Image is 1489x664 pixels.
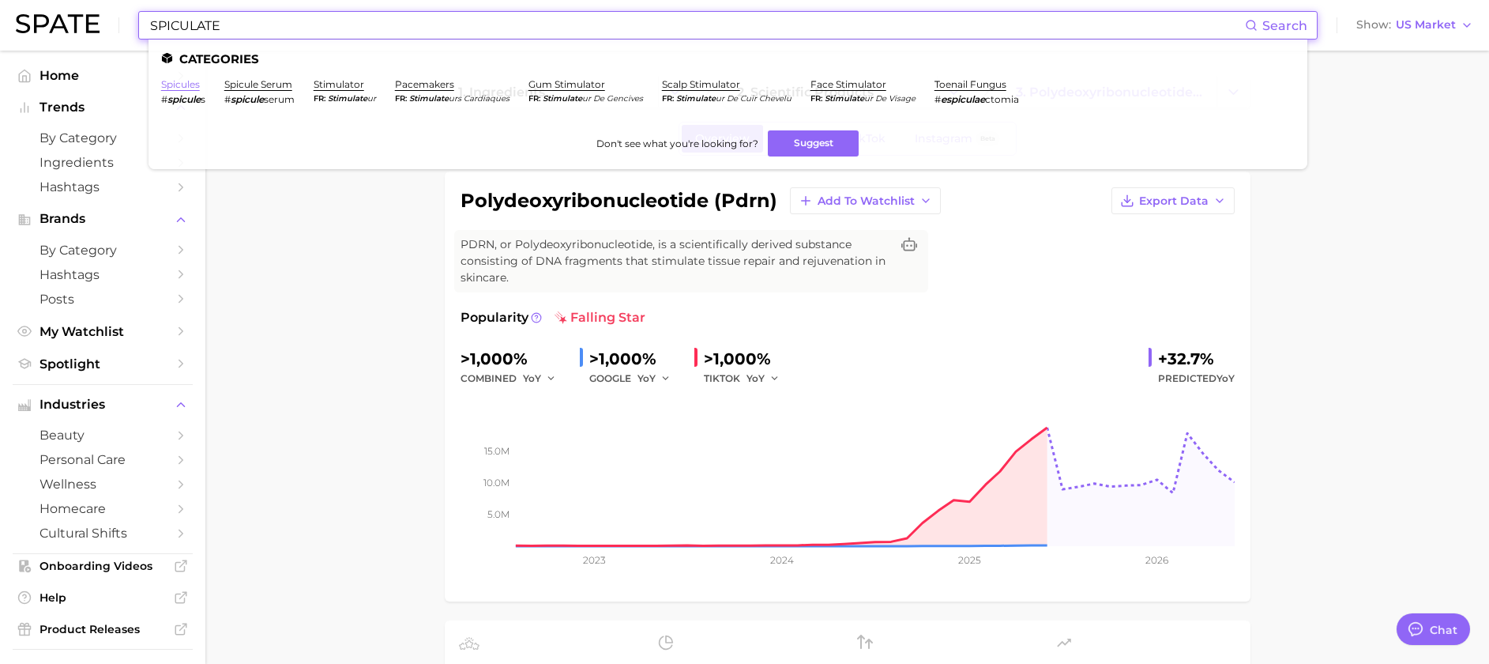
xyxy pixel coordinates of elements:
a: gum stimulator [528,78,605,90]
a: personal care [13,447,193,472]
em: spicule [231,93,264,105]
span: YoY [637,372,656,385]
span: ctomia [985,93,1019,105]
span: personal care [39,452,166,467]
em: stimulate [328,93,367,104]
button: Export Data [1111,187,1235,214]
span: s [201,93,205,105]
a: toenail fungus [934,78,1006,90]
span: ur de gencives [582,93,643,104]
em: espiculae [941,93,985,105]
span: Posts [39,292,166,307]
a: Home [13,63,193,88]
span: # [934,93,941,105]
span: fr [662,93,676,104]
h1: polydeoxyribonucleotide (pdrn) [461,191,777,210]
span: wellness [39,477,166,492]
a: by Category [13,238,193,262]
span: Predicted [1158,369,1235,388]
button: Suggest [768,130,859,157]
a: Onboarding Videos [13,554,193,578]
em: stimulate [409,93,449,104]
span: serum [264,93,295,105]
span: ur [367,93,376,104]
span: Product Releases [39,622,166,636]
span: urs cardiaques [449,93,509,104]
em: stimulate [676,93,716,104]
span: Help [39,590,166,605]
span: by Category [39,130,166,145]
span: US Market [1396,21,1456,29]
button: Trends [13,96,193,119]
em: stimulate [543,93,582,104]
button: Industries [13,393,193,417]
li: Categories [161,52,1295,66]
span: # [161,93,167,105]
span: >1,000% [704,349,771,368]
em: stimulate [825,93,864,104]
span: Ingredients [39,155,166,170]
span: beauty [39,428,166,443]
span: Hashtags [39,179,166,194]
span: Trends [39,100,166,115]
a: Ingredients [13,150,193,175]
a: homecare [13,496,193,521]
span: >1,000% [461,349,528,368]
span: by Category [39,243,166,258]
a: Help [13,586,193,609]
span: cultural shifts [39,526,166,541]
tspan: 2023 [582,554,605,566]
span: My Watchlist [39,324,166,339]
span: fr [314,93,328,104]
a: pacemakers [395,78,454,90]
a: by Category [13,126,193,150]
span: PDRN, or Polydeoxyribonucleotide, is a scientifically derived substance consisting of DNA fragmen... [461,236,890,286]
span: falling star [555,308,645,327]
img: falling star [555,311,567,324]
button: ShowUS Market [1352,15,1477,36]
tspan: 2024 [769,554,793,566]
span: Don't see what you're looking for? [596,138,758,149]
span: # [224,93,231,105]
span: ur de visage [864,93,916,104]
div: GOOGLE [589,369,682,388]
span: Home [39,68,166,83]
tspan: 2025 [958,554,981,566]
input: Search here for a brand, industry, or ingredient [149,12,1245,39]
a: Posts [13,287,193,311]
span: >1,000% [589,349,656,368]
a: cultural shifts [13,521,193,545]
span: Spotlight [39,357,166,372]
span: Hashtags [39,267,166,282]
span: Onboarding Videos [39,559,166,573]
span: Search [1262,18,1307,33]
a: Hashtags [13,175,193,199]
a: face stimulator [810,78,886,90]
a: stimulator [314,78,364,90]
a: scalp stimulator [662,78,740,90]
span: YoY [523,372,541,385]
span: fr [528,93,543,104]
span: Export Data [1139,194,1209,208]
em: spicule [167,93,201,105]
button: YoY [637,369,671,388]
span: homecare [39,501,166,516]
span: Add to Watchlist [818,194,915,208]
button: YoY [746,369,780,388]
span: fr [395,93,409,104]
span: Brands [39,212,166,226]
button: Brands [13,207,193,231]
span: Show [1356,21,1391,29]
div: +32.7% [1158,346,1235,372]
div: combined [461,369,567,388]
a: Hashtags [13,262,193,287]
span: Popularity [461,308,528,327]
a: beauty [13,423,193,447]
span: ur de cuir chevelu [716,93,792,104]
img: SPATE [16,14,100,33]
a: Product Releases [13,617,193,641]
div: TIKTOK [704,369,791,388]
button: Add to Watchlist [790,187,941,214]
button: YoY [523,369,557,388]
span: fr [810,93,825,104]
